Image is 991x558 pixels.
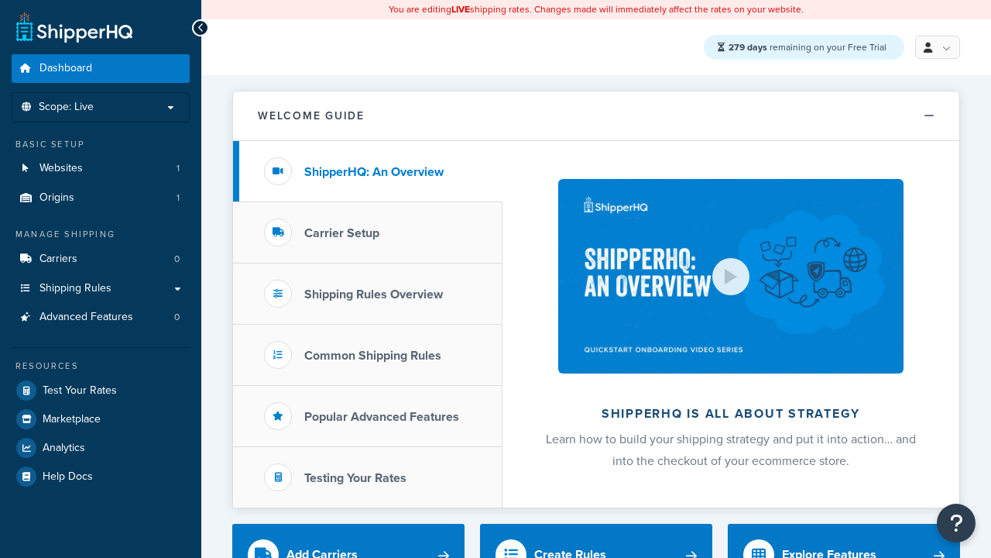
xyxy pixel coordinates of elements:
[304,226,379,240] h3: Carrier Setup
[233,91,959,141] button: Welcome Guide
[729,40,886,54] span: remaining on your Free Trial
[39,162,83,175] span: Websites
[12,434,190,462] a: Analytics
[12,154,190,183] a: Websites1
[12,405,190,433] a: Marketplace
[174,311,180,324] span: 0
[12,377,190,405] a: Test Your Rates
[12,274,190,303] a: Shipping Rules
[304,349,441,363] h3: Common Shipping Rules
[451,2,470,16] b: LIVE
[12,245,190,274] li: Carriers
[304,165,444,179] h3: ShipperHQ: An Overview
[544,407,918,421] h2: ShipperHQ is all about strategy
[258,110,365,122] h2: Welcome Guide
[39,253,77,266] span: Carriers
[304,471,406,485] h3: Testing Your Rates
[39,282,111,295] span: Shipping Rules
[12,463,190,491] a: Help Docs
[12,184,190,212] li: Origins
[43,413,101,426] span: Marketplace
[12,303,190,332] a: Advanced Features0
[39,101,94,114] span: Scope: Live
[304,410,459,424] h3: Popular Advanced Features
[558,179,904,374] img: ShipperHQ is all about strategy
[39,311,133,324] span: Advanced Features
[12,360,190,373] div: Resources
[12,184,190,212] a: Origins1
[12,54,190,83] a: Dashboard
[177,191,180,205] span: 1
[546,430,916,470] span: Learn how to build your shipping strategy and put it into action… and into the checkout of your e...
[12,228,190,241] div: Manage Shipping
[12,245,190,274] a: Carriers0
[39,191,74,205] span: Origins
[12,303,190,332] li: Advanced Features
[304,288,443,301] h3: Shipping Rules Overview
[729,40,767,54] strong: 279 days
[174,253,180,266] span: 0
[43,384,117,398] span: Test Your Rates
[177,162,180,175] span: 1
[12,154,190,183] li: Websites
[43,442,85,455] span: Analytics
[43,470,93,484] span: Help Docs
[937,504,976,542] button: Open Resource Center
[39,62,92,75] span: Dashboard
[12,138,190,151] div: Basic Setup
